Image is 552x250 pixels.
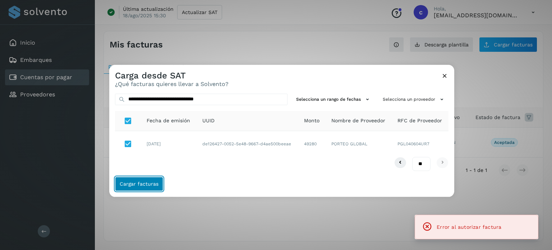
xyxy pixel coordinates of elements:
span: RFC de Proveedor [397,117,442,125]
td: [DATE] [141,131,197,157]
span: Nombre de Proveedor [331,117,385,125]
td: PORTEO GLOBAL [326,131,392,157]
button: Selecciona un rango de fechas [293,94,374,105]
span: Monto [304,117,319,125]
span: Cargar facturas [120,181,158,186]
td: PGL040604UR7 [392,131,448,157]
td: de126427-0052-5e48-9667-d4ae500beeae [197,131,298,157]
span: UUID [202,117,215,125]
button: Cargar facturas [115,177,163,191]
p: ¿Qué facturas quieres llevar a Solvento? [115,81,229,88]
h3: Carga desde SAT [115,71,229,81]
button: Selecciona un proveedor [380,94,448,105]
td: 49280 [298,131,326,157]
span: Error al autorizar factura [437,224,501,230]
span: Fecha de emisión [147,117,190,125]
